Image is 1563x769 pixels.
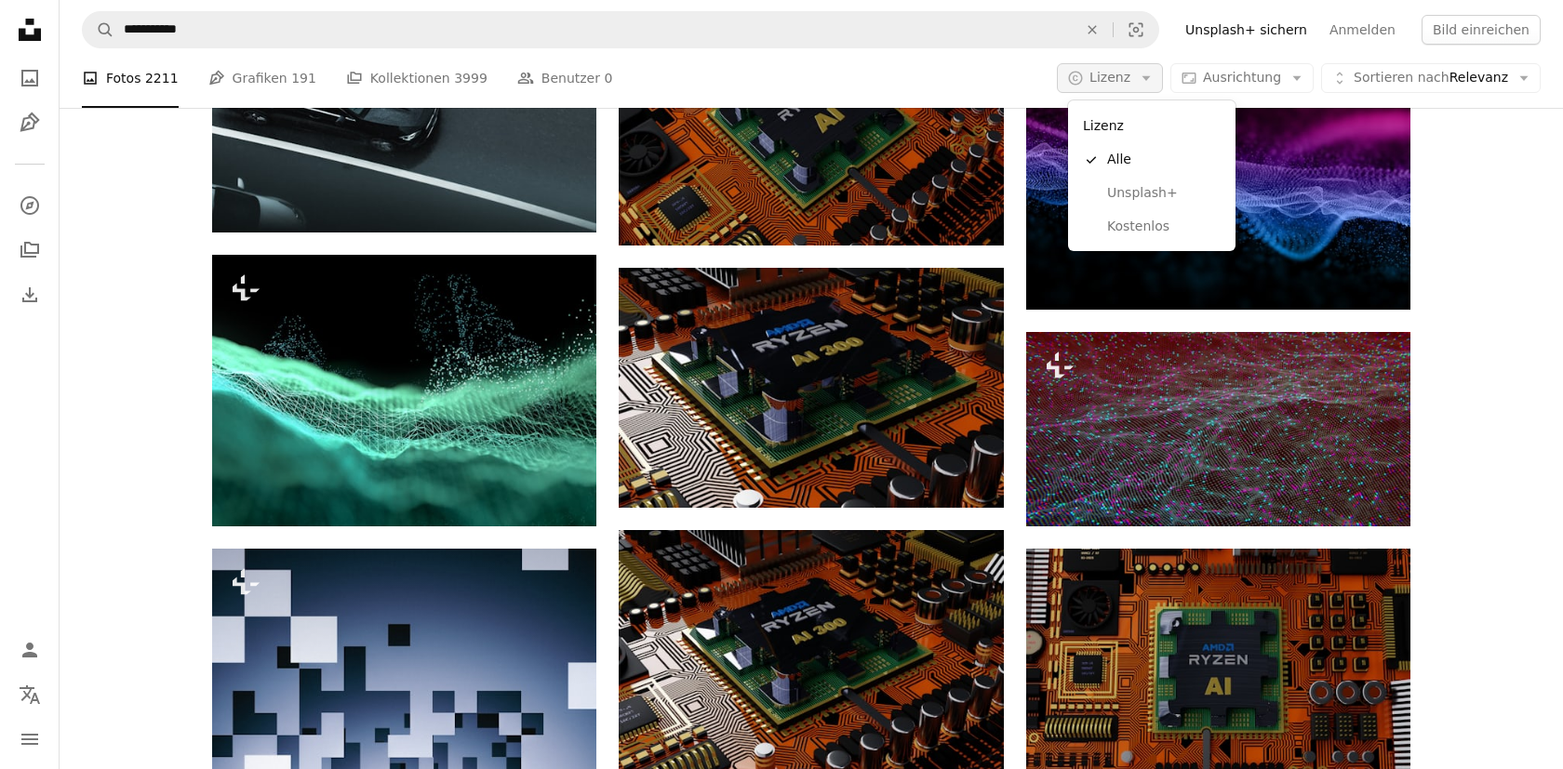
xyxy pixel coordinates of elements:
button: Ausrichtung [1170,63,1314,93]
span: Alle [1107,151,1221,169]
span: Unsplash+ [1107,184,1221,203]
span: Lizenz [1089,70,1130,85]
button: Lizenz [1057,63,1163,93]
div: Lizenz [1075,108,1228,143]
div: Lizenz [1068,100,1236,251]
span: Kostenlos [1107,218,1221,236]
